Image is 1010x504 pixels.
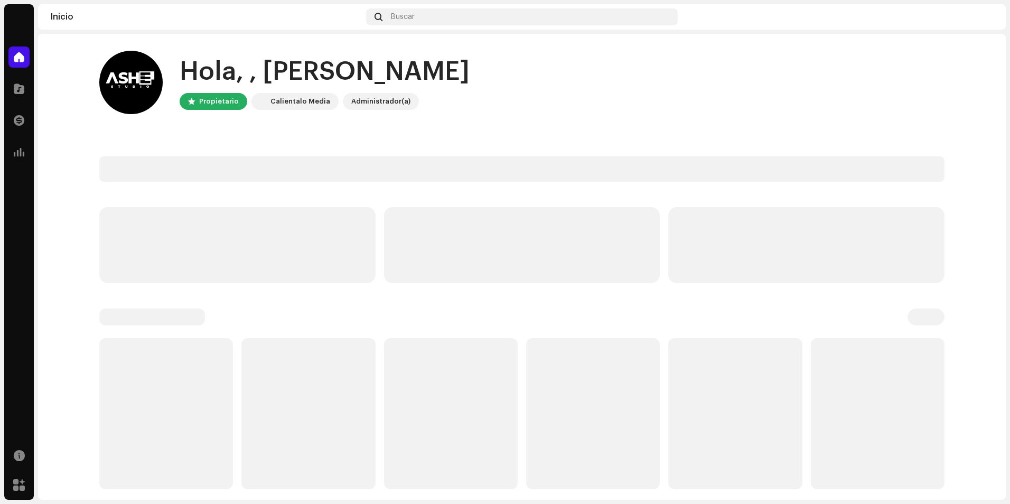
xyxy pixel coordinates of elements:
img: 19d474bb-12ea-4fba-be3b-fa10f144c61b [976,8,993,25]
div: Inicio [51,13,362,21]
img: 19d474bb-12ea-4fba-be3b-fa10f144c61b [99,51,163,114]
div: Hola, , [PERSON_NAME] [180,55,470,89]
div: Calientalo Media [270,95,330,108]
div: Administrador(a) [351,95,410,108]
span: Buscar [391,13,415,21]
img: 4d5a508c-c80f-4d99-b7fb-82554657661d [254,95,266,108]
div: Propietario [199,95,239,108]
